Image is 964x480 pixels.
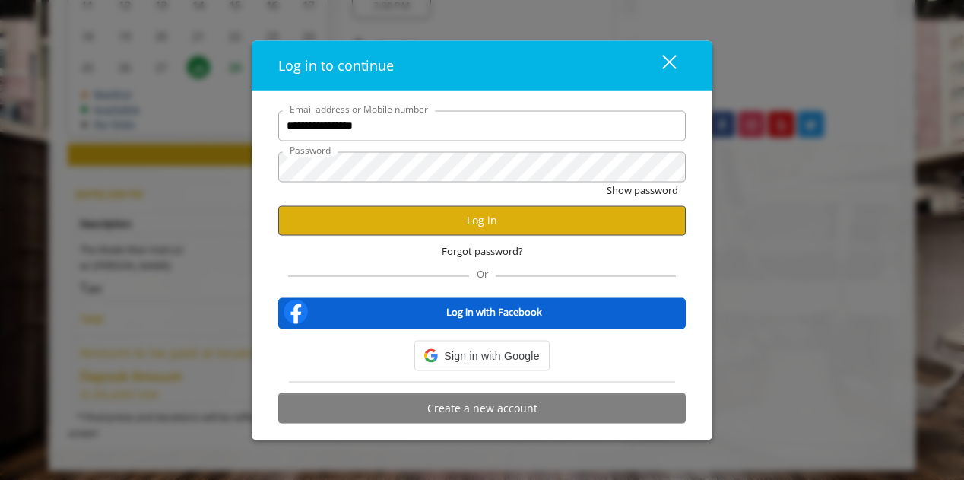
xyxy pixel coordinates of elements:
[278,393,686,423] button: Create a new account
[446,304,542,320] b: Log in with Facebook
[645,54,675,77] div: close dialog
[282,101,436,116] label: Email address or Mobile number
[282,142,338,157] label: Password
[442,243,523,259] span: Forgot password?
[278,110,686,141] input: Email address or Mobile number
[278,205,686,235] button: Log in
[469,267,496,281] span: Or
[634,49,686,81] button: close dialog
[414,341,549,371] div: Sign in with Google
[278,56,394,74] span: Log in to continue
[281,297,311,327] img: facebook-logo
[607,182,678,198] button: Show password
[278,151,686,182] input: Password
[444,348,539,364] span: Sign in with Google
